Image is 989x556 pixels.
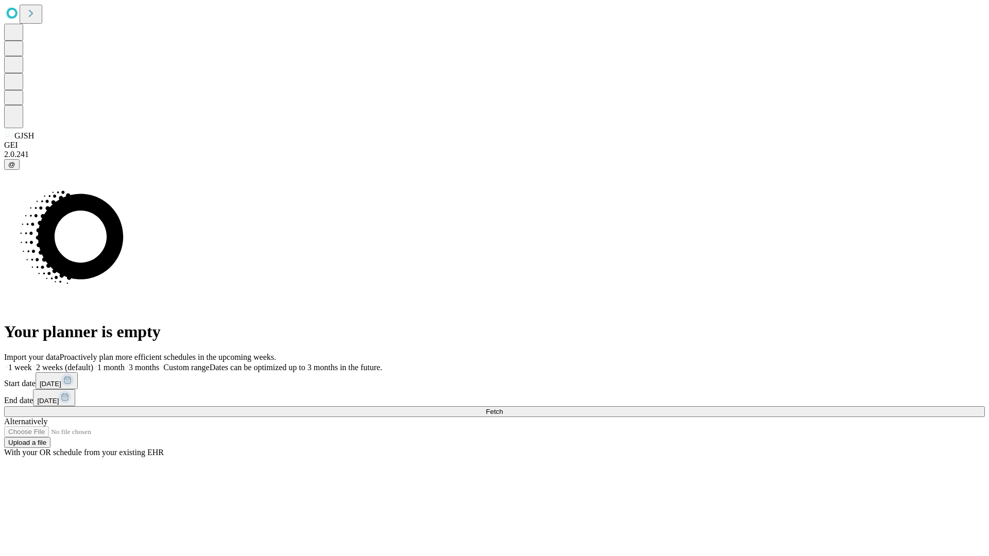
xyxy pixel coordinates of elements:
span: With your OR schedule from your existing EHR [4,448,164,457]
span: [DATE] [40,380,61,388]
span: Fetch [486,408,503,415]
span: @ [8,161,15,168]
button: Fetch [4,406,985,417]
div: GEI [4,141,985,150]
button: [DATE] [36,372,78,389]
span: 3 months [129,363,159,372]
span: Custom range [163,363,209,372]
span: Proactively plan more efficient schedules in the upcoming weeks. [60,353,276,361]
span: 1 week [8,363,32,372]
span: 2 weeks (default) [36,363,93,372]
button: Upload a file [4,437,50,448]
span: Import your data [4,353,60,361]
button: @ [4,159,20,170]
div: End date [4,389,985,406]
span: GJSH [14,131,34,140]
span: [DATE] [37,397,59,405]
span: Alternatively [4,417,47,426]
button: [DATE] [33,389,75,406]
span: Dates can be optimized up to 3 months in the future. [210,363,382,372]
div: 2.0.241 [4,150,985,159]
span: 1 month [97,363,125,372]
h1: Your planner is empty [4,322,985,341]
div: Start date [4,372,985,389]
